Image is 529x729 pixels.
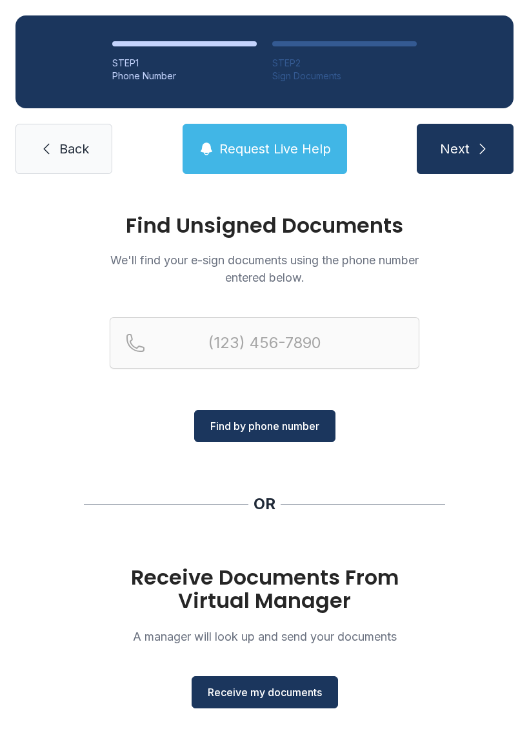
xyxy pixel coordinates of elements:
[110,628,419,645] p: A manager will look up and send your documents
[112,57,257,70] div: STEP 1
[208,685,322,700] span: Receive my documents
[110,566,419,612] h1: Receive Documents From Virtual Manager
[110,215,419,236] h1: Find Unsigned Documents
[254,494,275,514] div: OR
[110,251,419,286] p: We'll find your e-sign documents using the phone number entered below.
[272,57,417,70] div: STEP 2
[59,140,89,158] span: Back
[112,70,257,83] div: Phone Number
[210,418,319,434] span: Find by phone number
[110,317,419,369] input: Reservation phone number
[219,140,331,158] span: Request Live Help
[440,140,470,158] span: Next
[272,70,417,83] div: Sign Documents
